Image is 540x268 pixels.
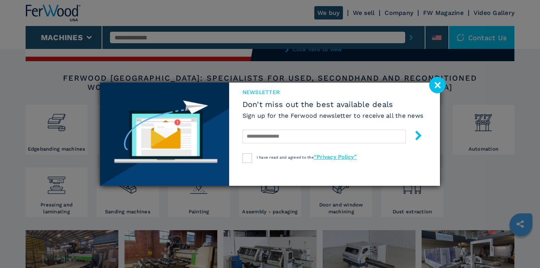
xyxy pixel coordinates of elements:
[100,83,229,186] img: Newsletter image
[243,88,424,96] span: newsletter
[257,155,357,159] span: I have read and agreed to the
[243,100,424,109] span: Don't miss out the best available deals
[243,111,424,120] h6: Sign up for the Ferwood newsletter to receive all the news
[314,154,357,160] a: “Privacy Policy”
[406,128,423,146] button: submit-button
